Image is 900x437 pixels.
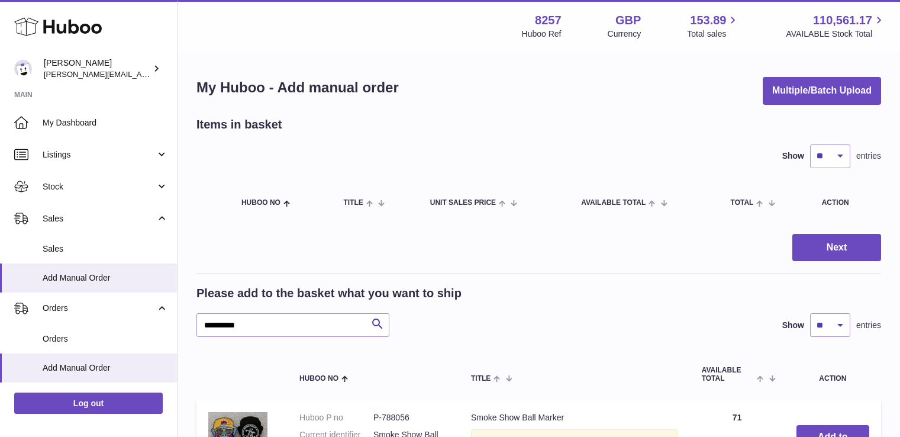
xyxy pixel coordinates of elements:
[343,199,363,207] span: Title
[690,12,726,28] span: 153.89
[813,12,872,28] span: 110,561.17
[786,12,886,40] a: 110,561.17 AVAILABLE Stock Total
[786,28,886,40] span: AVAILABLE Stock Total
[44,69,237,79] span: [PERSON_NAME][EMAIL_ADDRESS][DOMAIN_NAME]
[43,181,156,192] span: Stock
[43,149,156,160] span: Listings
[856,150,881,162] span: entries
[196,117,282,133] h2: Items in basket
[687,28,740,40] span: Total sales
[785,355,881,394] th: Action
[44,57,150,80] div: [PERSON_NAME]
[196,78,399,97] h1: My Huboo - Add manual order
[763,77,881,105] button: Multiple/Batch Upload
[731,199,754,207] span: Total
[615,12,641,28] strong: GBP
[702,367,754,382] span: AVAILABLE Total
[782,150,804,162] label: Show
[581,199,646,207] span: AVAILABLE Total
[608,28,641,40] div: Currency
[299,375,338,383] span: Huboo no
[535,12,562,28] strong: 8257
[43,243,168,255] span: Sales
[43,333,168,345] span: Orders
[43,213,156,224] span: Sales
[522,28,562,40] div: Huboo Ref
[196,285,462,301] h2: Please add to the basket what you want to ship
[471,375,491,383] span: Title
[299,412,373,423] dt: Huboo P no
[822,199,869,207] div: Action
[14,393,163,414] a: Log out
[241,199,280,207] span: Huboo no
[782,320,804,331] label: Show
[792,234,881,262] button: Next
[43,117,168,128] span: My Dashboard
[14,60,32,78] img: Mohsin@planlabsolutions.com
[43,303,156,314] span: Orders
[373,412,447,423] dd: P-788056
[856,320,881,331] span: entries
[430,199,496,207] span: Unit Sales Price
[43,362,168,374] span: Add Manual Order
[43,272,168,284] span: Add Manual Order
[687,12,740,40] a: 153.89 Total sales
